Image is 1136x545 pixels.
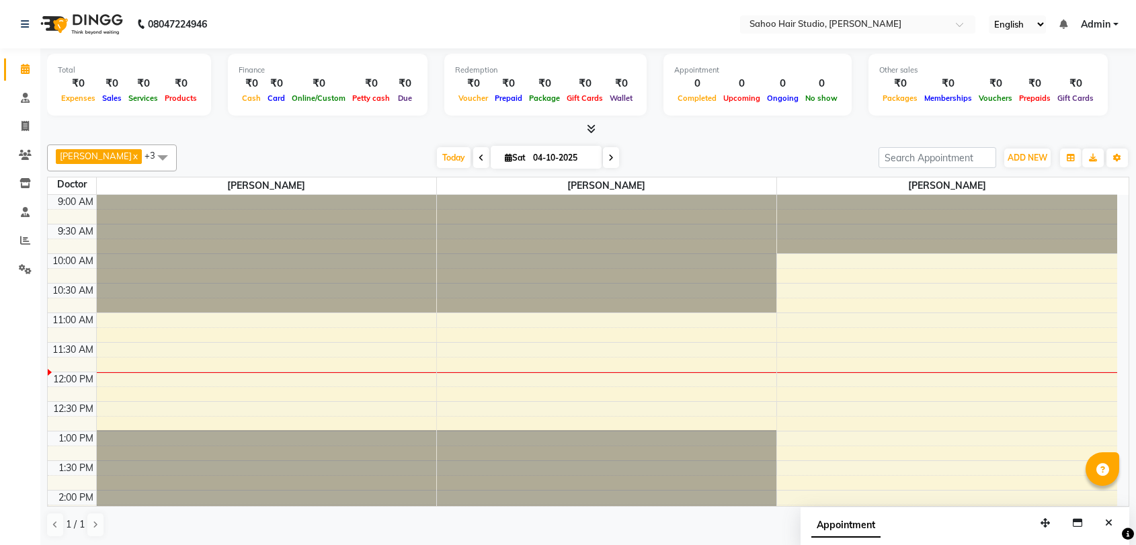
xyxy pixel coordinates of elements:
[606,93,636,103] span: Wallet
[879,65,1097,76] div: Other sales
[764,76,802,91] div: 0
[50,372,96,386] div: 12:00 PM
[58,65,200,76] div: Total
[264,76,288,91] div: ₹0
[879,93,921,103] span: Packages
[1080,491,1123,532] iframe: chat widget
[563,93,606,103] span: Gift Cards
[99,93,125,103] span: Sales
[161,93,200,103] span: Products
[921,93,975,103] span: Memberships
[606,76,636,91] div: ₹0
[526,93,563,103] span: Package
[1081,17,1110,32] span: Admin
[437,147,471,168] span: Today
[491,76,526,91] div: ₹0
[50,402,96,416] div: 12:30 PM
[99,76,125,91] div: ₹0
[1054,93,1097,103] span: Gift Cards
[145,150,165,161] span: +3
[811,513,881,538] span: Appointment
[1054,76,1097,91] div: ₹0
[58,93,99,103] span: Expenses
[975,93,1016,103] span: Vouchers
[264,93,288,103] span: Card
[526,76,563,91] div: ₹0
[60,151,132,161] span: [PERSON_NAME]
[50,254,96,268] div: 10:00 AM
[879,76,921,91] div: ₹0
[288,93,349,103] span: Online/Custom
[455,93,491,103] span: Voucher
[50,313,96,327] div: 11:00 AM
[720,93,764,103] span: Upcoming
[148,5,207,43] b: 08047224946
[288,76,349,91] div: ₹0
[1008,153,1047,163] span: ADD NEW
[50,284,96,298] div: 10:30 AM
[48,177,96,192] div: Doctor
[563,76,606,91] div: ₹0
[455,76,491,91] div: ₹0
[802,93,841,103] span: No show
[239,76,264,91] div: ₹0
[56,461,96,475] div: 1:30 PM
[764,93,802,103] span: Ongoing
[125,93,161,103] span: Services
[58,76,99,91] div: ₹0
[529,148,596,168] input: 2025-10-04
[55,195,96,209] div: 9:00 AM
[50,343,96,357] div: 11:30 AM
[802,76,841,91] div: 0
[720,76,764,91] div: 0
[674,76,720,91] div: 0
[395,93,415,103] span: Due
[879,147,996,168] input: Search Appointment
[1016,93,1054,103] span: Prepaids
[56,491,96,505] div: 2:00 PM
[56,431,96,446] div: 1:00 PM
[455,65,636,76] div: Redemption
[239,65,417,76] div: Finance
[132,151,138,161] a: x
[55,224,96,239] div: 9:30 AM
[501,153,529,163] span: Sat
[1016,76,1054,91] div: ₹0
[1004,149,1051,167] button: ADD NEW
[34,5,126,43] img: logo
[125,76,161,91] div: ₹0
[97,177,436,194] span: [PERSON_NAME]
[777,177,1117,194] span: [PERSON_NAME]
[349,76,393,91] div: ₹0
[393,76,417,91] div: ₹0
[239,93,264,103] span: Cash
[674,93,720,103] span: Completed
[349,93,393,103] span: Petty cash
[975,76,1016,91] div: ₹0
[161,76,200,91] div: ₹0
[491,93,526,103] span: Prepaid
[921,76,975,91] div: ₹0
[674,65,841,76] div: Appointment
[66,517,85,532] span: 1 / 1
[437,177,776,194] span: [PERSON_NAME]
